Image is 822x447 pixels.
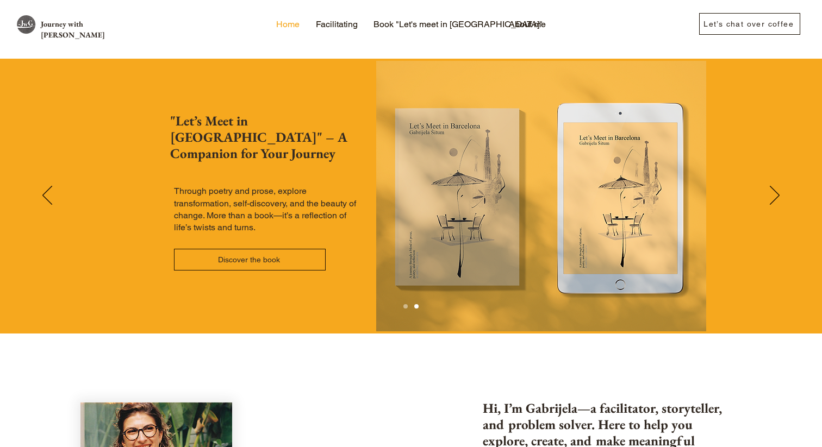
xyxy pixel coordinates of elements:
[174,249,326,270] a: Discover the book
[218,255,280,264] span: Discover the book
[268,16,308,33] a: Home
[174,185,365,234] p: Through poetry and prose, explore transformation, self-discovery, and the beauty of change. More ...
[308,16,365,33] a: Facilitating
[368,16,548,33] p: Book "Let's meet in [GEOGRAPHIC_DATA]"
[16,15,36,34] div: Logo.png
[42,186,52,206] button: Previous
[365,16,501,33] a: Book "Let's meet in [GEOGRAPHIC_DATA]"
[41,19,105,40] a: Journey with [PERSON_NAME]
[501,16,554,33] a: About me
[703,20,794,28] span: Let’s chat over coffee
[16,15,36,34] img: site logo
[770,186,780,206] button: Next
[170,112,346,162] span: "Let’s Meet in [GEOGRAPHIC_DATA]" – A Companion for Your Journey
[699,13,800,35] a: Let’s chat over coffee
[503,16,551,33] p: About me
[403,304,408,309] a: Slide 1
[400,304,422,309] nav: Slides
[376,61,706,331] img: "Let’s Meet in Barcelona" book cover
[251,16,571,33] nav: Site
[310,16,363,33] p: Facilitating
[271,16,305,33] p: Home
[414,304,419,309] a: Slide 2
